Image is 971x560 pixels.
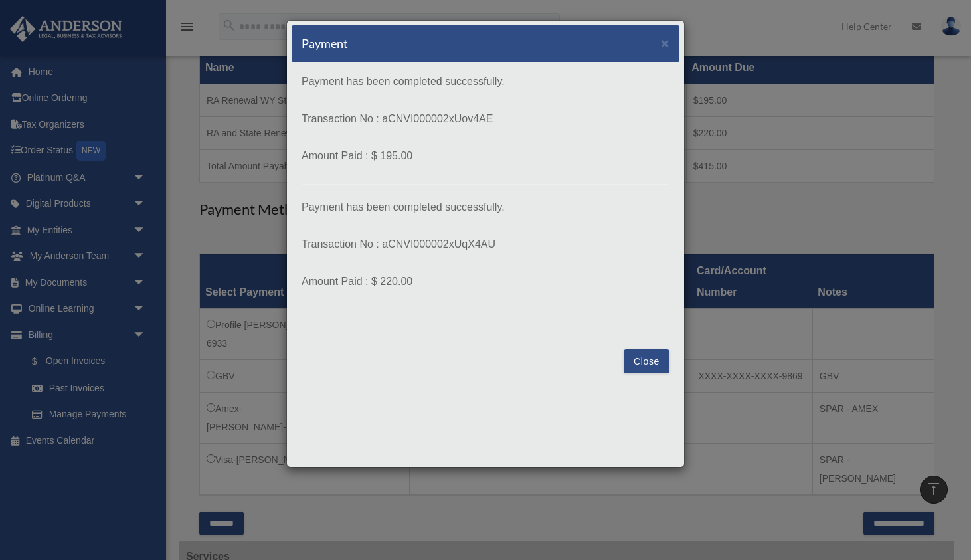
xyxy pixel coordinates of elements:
h5: Payment [302,35,348,52]
span: × [661,35,669,50]
p: Payment has been completed successfully. [302,198,669,217]
p: Transaction No : aCNVI000002xUov4AE [302,110,669,128]
p: Amount Paid : $ 220.00 [302,272,669,291]
p: Transaction No : aCNVI000002xUqX4AU [302,235,669,254]
button: Close [624,349,669,373]
p: Payment has been completed successfully. [302,72,669,91]
p: Amount Paid : $ 195.00 [302,147,669,165]
button: Close [661,36,669,50]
